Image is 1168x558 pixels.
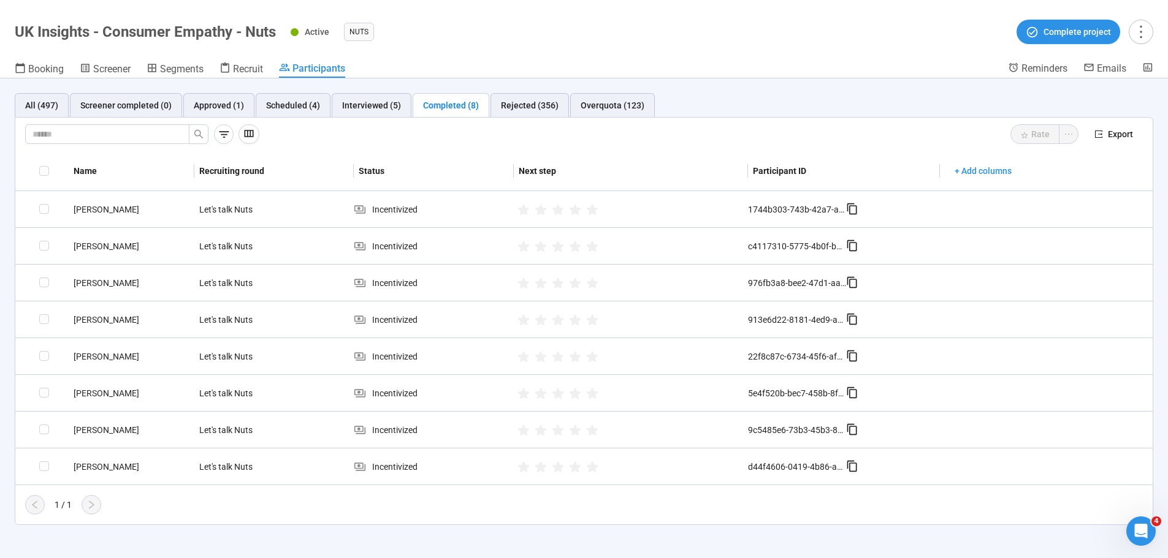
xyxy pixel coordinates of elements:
[517,204,530,216] span: star
[569,314,581,326] span: star
[189,124,208,144] button: search
[552,461,564,473] span: star
[25,99,58,112] div: All (497)
[194,235,286,258] div: Let's talk Nuts
[552,351,564,363] span: star
[194,271,286,295] div: Let's talk Nuts
[552,314,564,326] span: star
[69,276,194,290] div: [PERSON_NAME]
[354,151,514,191] th: Status
[69,313,194,326] div: [PERSON_NAME]
[569,388,581,400] span: star
[25,495,45,515] button: left
[586,241,598,253] span: star
[69,203,194,216] div: [PERSON_NAME]
[28,63,64,75] span: Booking
[69,239,194,253] div: [PERSON_NAME]
[535,241,547,253] span: star
[1008,62,1067,77] a: Reminders
[15,62,64,78] a: Booking
[354,313,514,326] div: Incentivized
[354,276,514,290] div: Incentivized
[354,386,514,400] div: Incentivized
[517,241,530,253] span: star
[279,62,345,78] a: Participants
[514,151,748,191] th: Next step
[194,382,286,405] div: Let's talk Nuts
[80,99,172,112] div: Screener completed (0)
[517,424,530,437] span: star
[354,239,514,253] div: Incentivized
[748,151,940,191] th: Participant ID
[535,277,547,290] span: star
[748,313,846,326] div: 913e6d22-8181-4ed9-aa62-06fc409d841e
[586,424,598,437] span: star
[569,351,581,363] span: star
[517,388,530,400] span: star
[30,500,40,510] span: left
[517,351,530,363] span: star
[342,99,401,112] div: Interviewed (5)
[354,460,514,473] div: Incentivized
[581,99,644,112] div: Overquota (123)
[194,345,286,368] div: Let's talk Nuts
[586,461,598,473] span: star
[535,314,547,326] span: star
[93,63,131,75] span: Screener
[1097,62,1126,74] span: Emails
[552,277,564,290] span: star
[586,277,598,290] span: star
[552,424,564,437] span: star
[354,203,514,216] div: Incentivized
[569,461,581,473] span: star
[194,308,286,331] div: Let's talk Nuts
[586,351,598,363] span: star
[1017,20,1120,44] button: Complete project
[1083,62,1126,77] a: Emails
[748,203,846,216] div: 1744b303-743b-42a7-a6e1-b0e139abdb32
[569,241,581,253] span: star
[194,198,286,221] div: Let's talk Nuts
[748,350,846,363] div: 22f8c87c-6734-45f6-afbc-0d6b180c6e39
[1126,516,1156,546] iframe: Intercom live chat
[955,164,1012,178] span: + Add columns
[1108,127,1133,141] span: Export
[517,277,530,290] span: star
[748,423,846,437] div: 9c5485e6-73b3-45b3-840d-50126f831212
[1085,124,1143,144] button: exportExport
[535,461,547,473] span: star
[147,62,204,78] a: Segments
[194,129,204,139] span: search
[354,350,514,363] div: Incentivized
[194,99,244,112] div: Approved (1)
[748,239,846,253] div: c4117310-5775-4b0f-bb6c-290ab7ff4b78
[15,23,276,40] h1: UK Insights - Consumer Empathy - Nuts
[233,63,263,75] span: Recruit
[55,498,72,511] div: 1 / 1
[1129,20,1153,44] button: more
[748,386,846,400] div: 5e4f520b-bec7-458b-8fb0-cba43939cb39
[219,62,263,78] a: Recruit
[69,151,194,191] th: Name
[86,500,96,510] span: right
[501,99,559,112] div: Rejected (356)
[535,388,547,400] span: star
[1132,23,1149,40] span: more
[69,423,194,437] div: [PERSON_NAME]
[586,204,598,216] span: star
[194,151,354,191] th: Recruiting round
[354,423,514,437] div: Incentivized
[1021,62,1067,74] span: Reminders
[160,63,204,75] span: Segments
[586,314,598,326] span: star
[535,424,547,437] span: star
[552,204,564,216] span: star
[349,26,368,38] span: Nuts
[82,495,101,515] button: right
[1044,25,1111,39] span: Complete project
[517,314,530,326] span: star
[80,62,131,78] a: Screener
[552,241,564,253] span: star
[1094,130,1103,138] span: export
[194,455,286,478] div: Let's talk Nuts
